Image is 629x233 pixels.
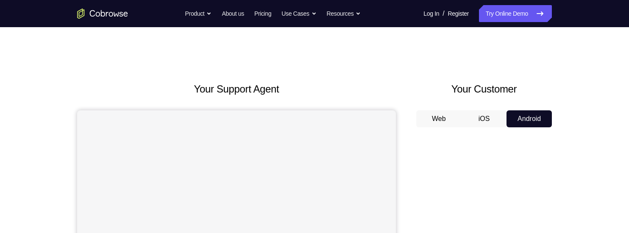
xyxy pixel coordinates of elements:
[77,81,396,97] h2: Your Support Agent
[254,5,271,22] a: Pricing
[448,5,469,22] a: Register
[423,5,439,22] a: Log In
[416,110,462,127] button: Web
[479,5,552,22] a: Try Online Demo
[416,81,552,97] h2: Your Customer
[327,5,361,22] button: Resources
[281,5,316,22] button: Use Cases
[462,110,507,127] button: iOS
[222,5,244,22] a: About us
[507,110,552,127] button: Android
[77,8,128,19] a: Go to the home page
[443,8,444,19] span: /
[185,5,212,22] button: Product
